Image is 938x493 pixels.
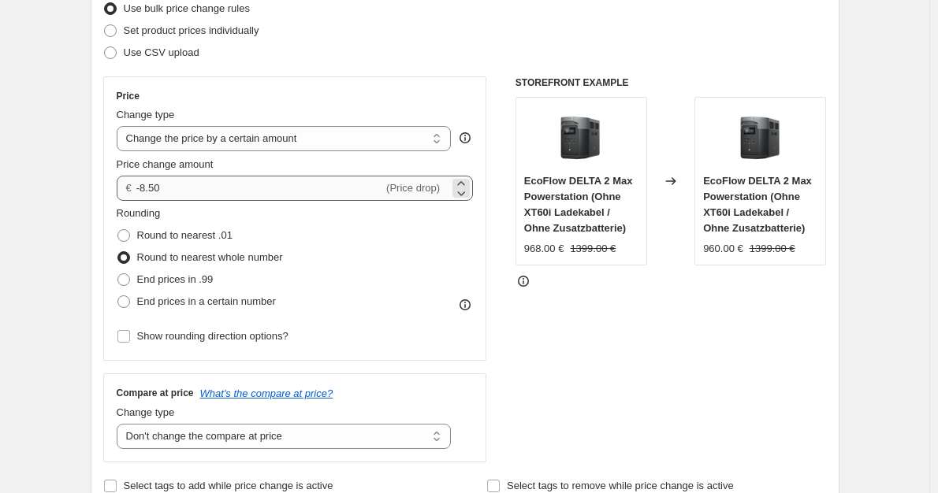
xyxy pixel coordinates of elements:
[137,295,276,307] span: End prices in a certain number
[729,106,792,169] img: EcoFlow_Delta_2_Max_left_45_80x.webp
[117,109,175,120] span: Change type
[124,46,199,58] span: Use CSV upload
[750,241,795,257] strike: 1399.00 €
[200,387,333,399] button: What's the compare at price?
[524,175,633,234] span: EcoFlow DELTA 2 Max Powerstation (Ohne XT60i Ladekabel / Ohne Zusatzbatterie)
[457,130,473,146] div: help
[117,90,140,102] h3: Price
[570,241,616,257] strike: 1399.00 €
[386,182,440,194] span: (Price drop)
[124,24,259,36] span: Set product prices individually
[117,406,175,418] span: Change type
[117,207,161,219] span: Rounding
[507,480,734,491] span: Select tags to remove while price change is active
[117,387,194,399] h3: Compare at price
[117,158,214,170] span: Price change amount
[524,241,564,257] div: 968.00 €
[136,176,383,201] input: -10.00
[124,2,250,14] span: Use bulk price change rules
[549,106,612,169] img: EcoFlow_Delta_2_Max_left_45_80x.webp
[137,330,288,342] span: Show rounding direction options?
[516,76,827,89] h6: STOREFRONT EXAMPLE
[703,241,743,257] div: 960.00 €
[124,480,333,491] span: Select tags to add while price change is active
[137,229,233,241] span: Round to nearest .01
[137,273,214,285] span: End prices in .99
[137,251,283,263] span: Round to nearest whole number
[126,182,132,194] span: €
[703,175,812,234] span: EcoFlow DELTA 2 Max Powerstation (Ohne XT60i Ladekabel / Ohne Zusatzbatterie)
